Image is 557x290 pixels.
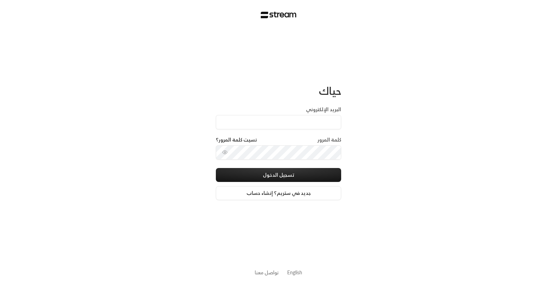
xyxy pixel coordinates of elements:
[216,186,341,200] a: جديد في ستريم؟ إنشاء حساب
[216,168,341,182] button: تسجيل الدخول
[306,106,341,113] label: البريد الإلكتروني
[216,136,257,143] a: نسيت كلمة المرور؟
[317,136,341,143] label: كلمة المرور
[287,266,302,279] a: English
[255,268,279,277] a: تواصل معنا
[219,147,230,158] button: toggle password visibility
[255,269,279,276] button: تواصل معنا
[261,12,297,18] img: Stream Logo
[319,82,341,100] span: حياك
